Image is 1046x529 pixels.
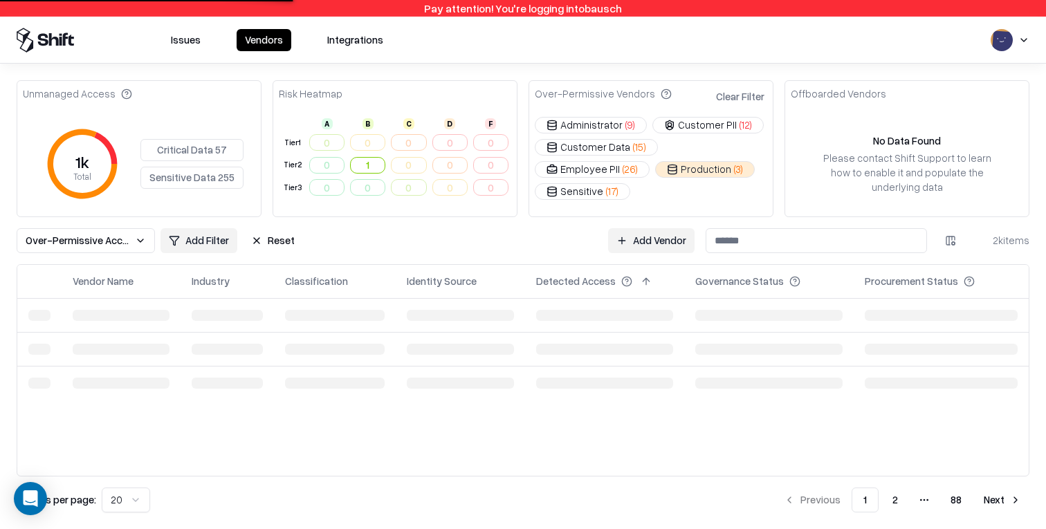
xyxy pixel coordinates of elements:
button: Employee PII(26) [535,161,650,178]
div: No Data Found [873,133,941,148]
div: Risk Heatmap [279,86,342,101]
div: Industry [192,274,230,288]
div: Vendor Name [73,274,134,288]
nav: pagination [776,488,1029,512]
span: ( 3 ) [734,162,743,176]
button: Sensitive(17) [535,183,630,200]
div: Detected Access [536,274,616,288]
button: Production(3) [655,161,755,178]
div: Please contact Shift Support to learn how to enable it and populate the underlying data [818,151,995,194]
div: Unmanaged Access [23,86,132,101]
div: Governance Status [695,274,784,288]
a: Add Vendor [608,228,695,253]
button: 1 [350,157,385,174]
div: Tier 3 [282,182,304,194]
div: Open Intercom Messenger [14,482,47,515]
button: Vendors [237,29,291,51]
button: Integrations [319,29,392,51]
div: Tier 1 [282,137,304,149]
div: Identity Source [407,274,477,288]
button: Clear Filter [713,86,767,106]
button: Customer PII(12) [652,117,764,133]
div: Offboarded Vendors [791,86,886,101]
button: 1 [852,488,879,512]
tspan: 1k [75,151,89,171]
div: 2k items [974,233,1029,248]
button: Customer Data(15) [535,139,658,156]
button: Administrator(9) [535,117,647,133]
span: ( 26 ) [623,162,638,176]
div: Procurement Status [865,274,958,288]
span: ( 15 ) [633,140,646,154]
span: ( 9 ) [625,118,635,132]
p: Results per page: [17,492,96,507]
div: C [403,118,414,129]
div: Classification [285,274,348,288]
button: Issues [163,29,209,51]
button: Sensitive Data 255 [140,167,244,189]
button: Reset [243,228,303,253]
div: F [485,118,496,129]
button: Add Filter [160,228,237,253]
div: A [322,118,333,129]
tspan: Total [73,171,91,182]
button: 2 [881,488,909,512]
button: Over-Permissive Access: Production [17,228,155,253]
div: Tier 2 [282,159,304,171]
div: Over-Permissive Vendors [535,86,672,101]
button: Next [975,488,1029,512]
button: Critical Data 57 [140,139,244,161]
div: D [444,118,455,129]
span: ( 12 ) [740,118,752,132]
button: 88 [939,488,973,512]
div: B [363,118,374,129]
span: Over-Permissive Access: Production [26,233,129,248]
span: ( 17 ) [606,184,618,198]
